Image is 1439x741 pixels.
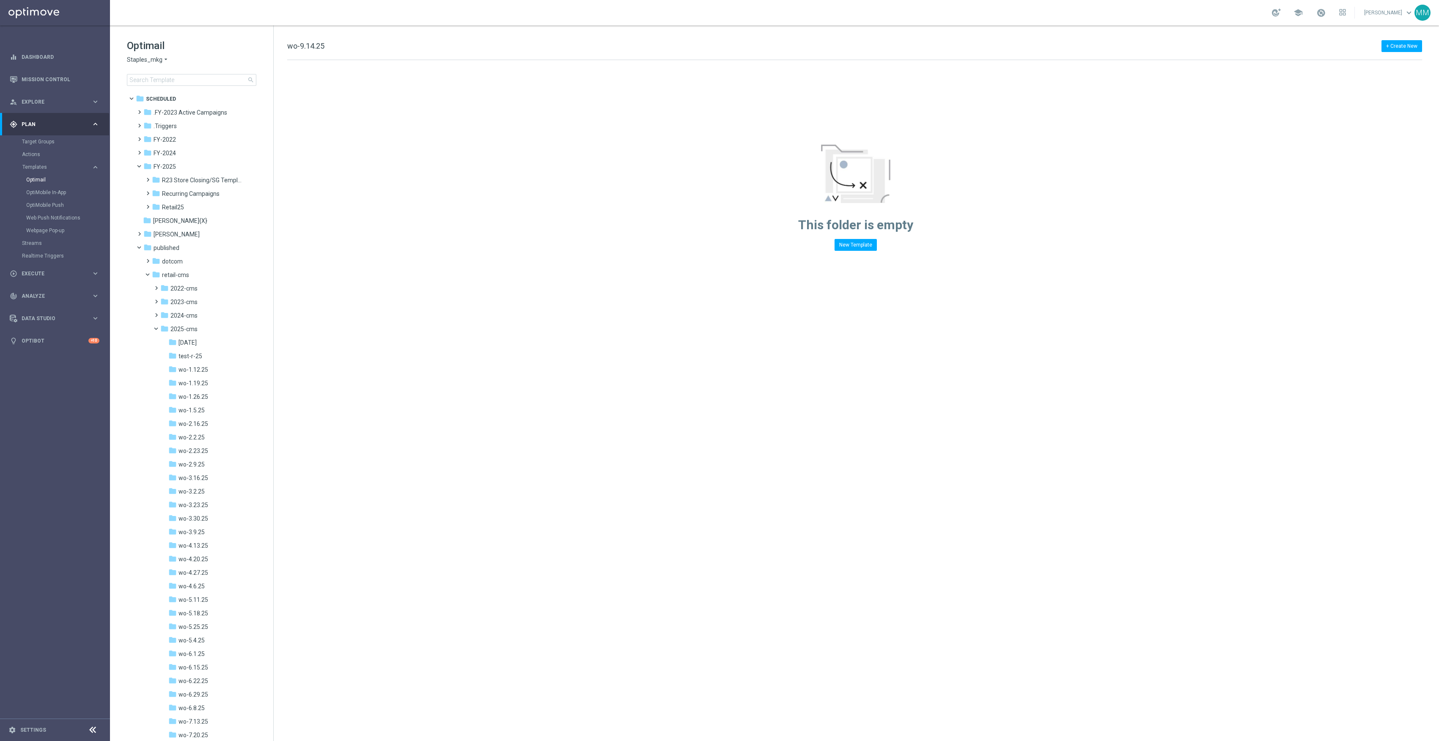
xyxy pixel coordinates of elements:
[168,636,177,644] i: folder
[179,637,205,644] span: wo-5.4.25
[26,173,109,186] div: Optimail
[9,338,100,344] div: lightbulb Optibot +10
[22,294,91,299] span: Analyze
[22,164,100,170] div: Templates keyboard_arrow_right
[160,311,169,319] i: folder
[168,690,177,698] i: folder
[22,148,109,161] div: Actions
[26,202,88,209] a: OptiMobile Push
[22,271,91,276] span: Execute
[143,148,152,157] i: folder
[168,433,177,441] i: folder
[162,258,183,265] span: dotcom
[162,190,220,198] span: Recurring Campaigns
[91,292,99,300] i: keyboard_arrow_right
[154,109,227,116] span: .FY-2023 Active Campaigns
[179,339,197,346] span: 7.6.25
[22,165,83,170] span: Templates
[143,135,152,143] i: folder
[10,46,99,68] div: Dashboard
[821,145,890,203] img: emptyStateManageTemplates.jpg
[168,527,177,536] i: folder
[168,703,177,712] i: folder
[10,98,91,106] div: Explore
[1363,6,1414,19] a: [PERSON_NAME]keyboard_arrow_down
[170,312,198,319] span: 2024-cms
[1414,5,1431,21] div: MM
[179,596,208,604] span: wo-5.11.25
[127,56,162,64] span: Staples_mkg
[170,325,198,333] span: 2025-cms
[26,189,88,196] a: OptiMobile In-App
[168,460,177,468] i: folder
[168,487,177,495] i: folder
[170,285,198,292] span: 2022-cms
[9,54,100,60] div: equalizer Dashboard
[10,315,91,322] div: Data Studio
[10,53,17,61] i: equalizer
[26,227,88,234] a: Webpage Pop-up
[127,56,169,64] button: Staples_mkg arrow_drop_down
[179,474,208,482] span: wo-3.16.25
[154,231,200,238] span: jonathan_testing_folder
[162,176,242,184] span: R23 Store Closing/SG Templates
[168,582,177,590] i: folder
[179,718,208,725] span: wo-7.13.25
[168,351,177,360] i: folder
[91,98,99,106] i: keyboard_arrow_right
[179,366,208,373] span: wo-1.12.25
[179,352,202,360] span: test-r-25
[1293,8,1303,17] span: school
[22,237,109,250] div: Streams
[22,151,88,158] a: Actions
[179,582,205,590] span: wo-4.6.25
[26,186,109,199] div: OptiMobile In-App
[9,315,100,322] button: Data Studio keyboard_arrow_right
[154,244,179,252] span: published
[179,488,205,495] span: wo-3.2.25
[10,292,17,300] i: track_changes
[91,120,99,128] i: keyboard_arrow_right
[91,163,99,171] i: keyboard_arrow_right
[179,528,205,536] span: wo-3.9.25
[9,270,100,277] div: play_circle_outline Execute keyboard_arrow_right
[160,297,169,306] i: folder
[168,541,177,549] i: folder
[179,664,208,671] span: wo-6.15.25
[10,292,91,300] div: Analyze
[10,337,17,345] i: lightbulb
[179,623,208,631] span: wo-5.25.25
[22,46,99,68] a: Dashboard
[168,446,177,455] i: folder
[170,298,198,306] span: 2023-cms
[22,250,109,262] div: Realtime Triggers
[179,420,208,428] span: wo-2.16.25
[10,68,99,91] div: Mission Control
[152,189,160,198] i: folder
[168,338,177,346] i: folder
[168,595,177,604] i: folder
[26,199,109,211] div: OptiMobile Push
[179,434,205,441] span: wo-2.2.25
[168,406,177,414] i: folder
[91,314,99,322] i: keyboard_arrow_right
[179,515,208,522] span: wo-3.30.25
[10,121,17,128] i: gps_fixed
[9,99,100,105] button: person_search Explore keyboard_arrow_right
[168,609,177,617] i: folder
[162,203,184,211] span: Retail25
[168,663,177,671] i: folder
[168,568,177,576] i: folder
[160,284,169,292] i: folder
[179,379,208,387] span: wo-1.19.25
[168,419,177,428] i: folder
[127,74,256,86] input: Search Template
[10,121,91,128] div: Plan
[91,269,99,277] i: keyboard_arrow_right
[9,121,100,128] button: gps_fixed Plan keyboard_arrow_right
[287,41,324,50] span: wo-9.14.25
[179,555,208,563] span: wo-4.20.25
